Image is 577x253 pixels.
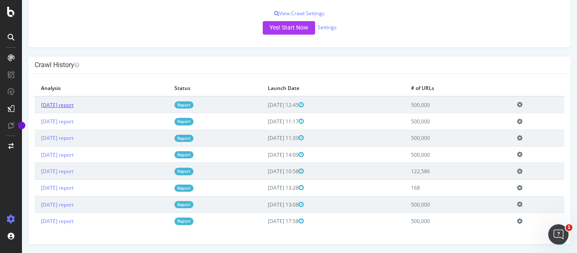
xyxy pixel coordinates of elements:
[152,185,171,192] a: Report
[383,80,489,96] th: # of URLs
[383,163,489,180] td: 122,586
[19,184,52,191] a: [DATE] report
[241,21,293,35] button: Yes! Start Now
[246,184,282,191] span: [DATE] 13:28
[383,147,489,163] td: 500,000
[152,218,171,225] a: Report
[548,224,569,245] iframe: Intercom live chat
[566,224,572,231] span: 1
[13,61,542,69] h4: Crawl History
[246,101,282,109] span: [DATE] 12:45
[13,10,542,17] p: View Crawl Settings
[152,201,171,208] a: Report
[246,168,282,175] span: [DATE] 10:58
[19,151,52,158] a: [DATE] report
[152,168,171,175] a: Report
[246,151,282,158] span: [DATE] 14:09
[152,151,171,158] a: Report
[383,196,489,213] td: 500,000
[19,218,52,225] a: [DATE] report
[152,118,171,125] a: Report
[19,201,52,208] a: [DATE] report
[152,135,171,142] a: Report
[246,218,282,225] span: [DATE] 17:58
[19,118,52,125] a: [DATE] report
[18,122,25,129] div: Tooltip anchor
[13,80,146,96] th: Analysis
[383,213,489,229] td: 500,000
[19,101,52,109] a: [DATE] report
[383,130,489,146] td: 500,000
[383,113,489,130] td: 500,000
[240,80,383,96] th: Launch Date
[19,134,52,141] a: [DATE] report
[383,96,489,113] td: 500,000
[152,101,171,109] a: Report
[246,201,282,208] span: [DATE] 13:08
[246,134,282,141] span: [DATE] 11:39
[246,118,282,125] span: [DATE] 11:17
[383,180,489,196] td: 168
[19,168,52,175] a: [DATE] report
[296,24,315,31] a: Settings
[146,80,240,96] th: Status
